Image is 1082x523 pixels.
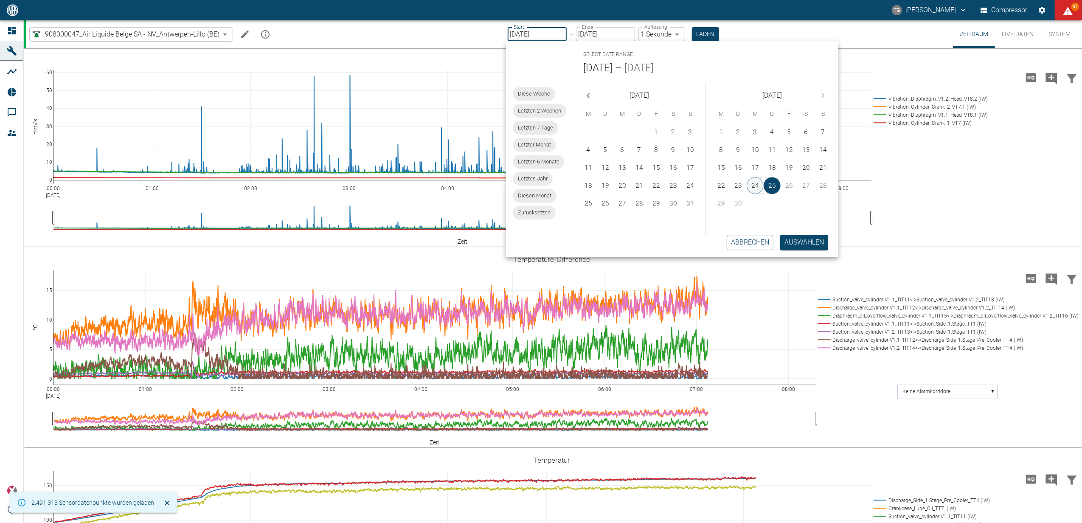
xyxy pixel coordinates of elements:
[648,141,665,158] button: 8
[513,172,553,186] div: Letztes Jahr
[1062,267,1082,290] button: Daten filtern
[583,62,613,75] span: [DATE]
[583,48,633,62] span: Select date range
[1021,73,1041,81] span: Hohe Auflösung
[665,124,682,141] button: 2
[513,191,556,200] span: Diesen Monat
[6,4,19,16] img: logo
[730,159,747,176] button: 16
[781,159,798,176] button: 19
[580,195,597,212] button: 25
[513,141,556,149] span: Letzter Monat
[1062,67,1082,89] button: Daten filtern
[665,159,682,176] button: 16
[624,62,654,75] button: [DATE]
[892,5,902,15] div: TG
[747,177,764,194] button: 24
[161,497,174,509] button: Schließen
[713,124,730,141] button: 1
[598,106,613,123] span: Dienstag
[513,124,558,132] span: Letzten 7 Tage
[631,177,648,194] button: 21
[597,177,614,194] button: 19
[780,235,828,250] button: Auswählen
[513,90,555,98] span: Diese Woche
[713,159,730,176] button: 15
[815,141,832,158] button: 14
[631,159,648,176] button: 14
[764,106,780,123] span: Donnerstag
[580,87,597,104] button: Previous month
[762,90,782,101] span: [DATE]
[730,141,747,158] button: 9
[580,177,597,194] button: 18
[513,206,556,219] div: Zurücksetzen
[632,106,647,123] span: Donnerstag
[613,62,624,75] h5: –
[953,20,995,48] button: Zeitraum
[1034,3,1050,18] button: Einstellungen
[683,106,698,123] span: Sonntag
[513,138,556,152] div: Letzter Monat
[513,121,558,135] div: Letzten 7 Tage
[798,124,815,141] button: 6
[580,141,597,158] button: 4
[648,195,665,212] button: 29
[649,106,664,123] span: Freitag
[580,159,597,176] button: 11
[236,26,253,43] button: Machine bearbeiten
[31,29,219,39] a: 908000047_Air Liquide Belge SA - NV_Antwerpen-Lillo (BE)
[682,177,699,194] button: 24
[513,155,565,169] div: Letzten 6 Monate
[731,106,746,123] span: Dienstag
[979,3,1029,18] button: Compressor
[513,104,566,118] div: Letzten 2 Wochen
[614,141,631,158] button: 6
[31,495,154,510] div: 2.491.313 Sensordatenpunkte wurden geladen
[7,486,17,496] img: Xplore Logo
[730,124,747,141] button: 2
[764,124,781,141] button: 4
[714,106,729,123] span: Montag
[569,29,573,39] p: –
[815,159,832,176] button: 21
[513,107,566,115] span: Letzten 2 Wochen
[513,189,556,202] div: Diesen Monat
[665,195,682,212] button: 30
[1041,267,1062,290] button: Kommentar hinzufügen
[582,23,593,31] label: Ende
[781,124,798,141] button: 5
[638,27,685,41] div: 1 Sekunde
[747,141,764,158] button: 10
[747,159,764,176] button: 17
[648,124,665,141] button: 1
[614,195,631,212] button: 27
[513,157,565,166] span: Letzten 6 Monate
[781,106,797,123] span: Freitag
[1062,468,1082,490] button: Daten filtern
[815,124,832,141] button: 7
[631,141,648,158] button: 7
[45,29,219,39] span: 908000047_Air Liquide Belge SA - NV_Antwerpen-Lillo (BE)
[630,90,649,101] span: [DATE]
[508,27,567,41] input: DD.MM.YYYY
[665,177,682,194] button: 23
[764,159,781,176] button: 18
[581,106,596,123] span: Montag
[682,159,699,176] button: 17
[748,106,763,123] span: Mittwoch
[747,124,764,141] button: 3
[995,20,1040,48] button: Live-Daten
[666,106,681,123] span: Samstag
[597,141,614,158] button: 5
[665,141,682,158] button: 9
[798,141,815,158] button: 13
[631,195,648,212] button: 28
[576,27,635,41] input: DD.MM.YYYY
[513,174,553,183] span: Letztes Jahr
[1041,468,1062,490] button: Kommentar hinzufügen
[513,87,555,101] div: Diese Woche
[891,3,968,18] button: thomas.gregoir@neuman-esser.com
[648,177,665,194] button: 22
